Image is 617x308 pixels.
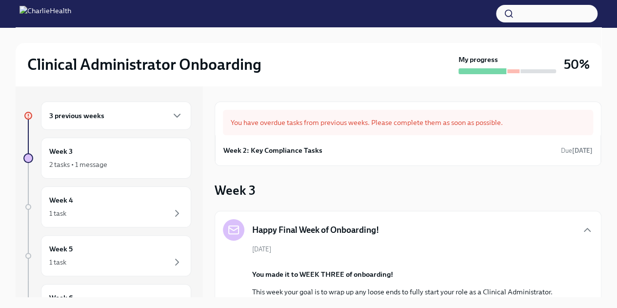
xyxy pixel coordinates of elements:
h6: Week 4 [49,195,73,205]
h2: Clinical Administrator Onboarding [27,55,261,74]
h6: Week 6 [49,292,73,303]
h5: Happy Final Week of Onboarding! [252,224,379,236]
a: Week 51 task [23,235,191,276]
h3: 50% [564,56,590,73]
div: 1 task [49,208,66,218]
p: This week your goal is to wrap up any loose ends to fully start your role as a Clinical Administr... [252,287,575,297]
span: August 25th, 2025 10:00 [561,146,593,155]
h6: Week 3 [49,146,73,157]
h3: Week 3 [215,182,256,199]
img: CharlieHealth [20,6,71,21]
h6: Week 2: Key Compliance Tasks [223,145,322,156]
a: Week 32 tasks • 1 message [23,138,191,179]
strong: [DATE] [572,147,593,154]
div: 3 previous weeks [41,102,191,130]
div: 2 tasks • 1 message [49,160,107,169]
strong: My progress [458,55,498,64]
a: Week 2: Key Compliance TasksDue[DATE] [223,143,593,158]
span: [DATE] [252,245,271,254]
strong: You made it to WEEK THREE of onboarding! [252,270,393,279]
div: 1 task [49,257,66,267]
a: Week 41 task [23,186,191,227]
div: You have overdue tasks from previous weeks. Please complete them as soon as possible. [223,110,593,135]
h6: Week 5 [49,244,73,254]
h6: 3 previous weeks [49,110,104,121]
span: Due [561,147,593,154]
